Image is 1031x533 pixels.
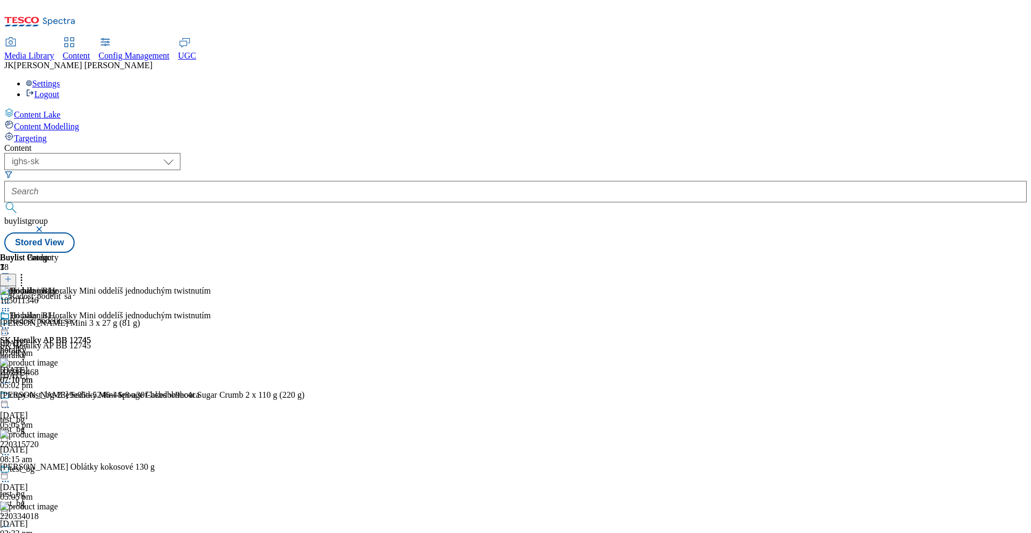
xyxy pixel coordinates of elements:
[4,181,1027,202] input: Search
[4,51,54,60] span: Media Library
[26,90,59,99] a: Logout
[26,79,60,88] a: Settings
[4,61,14,70] span: JK
[178,38,197,61] a: UGC
[4,120,1027,132] a: Content Modelling
[99,51,170,60] span: Config Management
[4,143,1027,153] div: Content
[99,38,170,61] a: Config Management
[178,51,197,60] span: UGC
[4,108,1027,120] a: Content Lake
[4,232,75,253] button: Stored View
[14,61,153,70] span: [PERSON_NAME] [PERSON_NAME]
[4,170,13,179] svg: Search Filters
[63,51,90,60] span: Content
[4,38,54,61] a: Media Library
[4,216,48,225] span: buylistgroup
[14,134,47,143] span: Targeting
[14,110,61,119] span: Content Lake
[63,38,90,61] a: Content
[4,132,1027,143] a: Targeting
[14,122,79,131] span: Content Modelling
